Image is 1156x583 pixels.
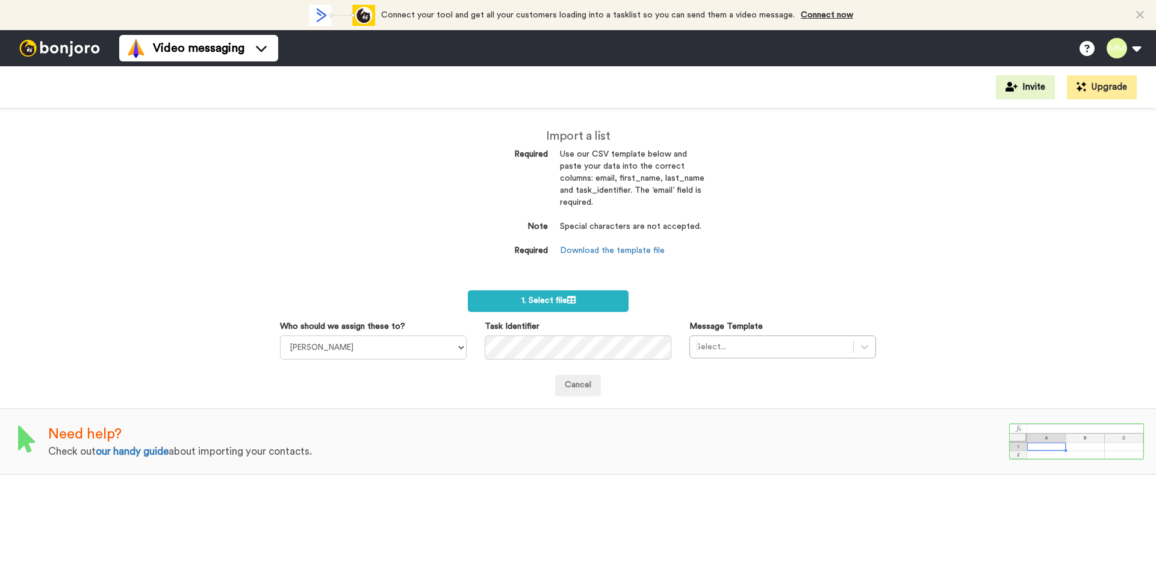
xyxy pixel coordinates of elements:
[560,221,704,245] dd: Special characters are not accepted.
[689,320,763,332] label: Message Template
[452,245,548,257] dt: Required
[14,40,105,57] img: bj-logo-header-white.svg
[555,375,601,396] a: Cancel
[1067,75,1137,99] button: Upgrade
[485,320,539,332] label: Task Identifier
[381,11,795,19] span: Connect your tool and get all your customers loading into a tasklist so you can send them a video...
[126,39,146,58] img: vm-color.svg
[96,446,169,457] a: our handy guide
[996,75,1055,99] button: Invite
[452,129,704,143] h2: Import a list
[521,296,576,305] span: 1. Select file
[48,424,1009,444] div: Need help?
[309,5,375,26] div: animation
[452,149,548,161] dt: Required
[560,246,665,255] a: Download the template file
[801,11,853,19] a: Connect now
[452,221,548,233] dt: Note
[560,149,704,221] dd: Use our CSV template below and paste your data into the correct columns: email, first_name, last_...
[153,40,244,57] span: Video messaging
[280,320,405,332] label: Who should we assign these to?
[48,444,1009,459] div: Check out about importing your contacts.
